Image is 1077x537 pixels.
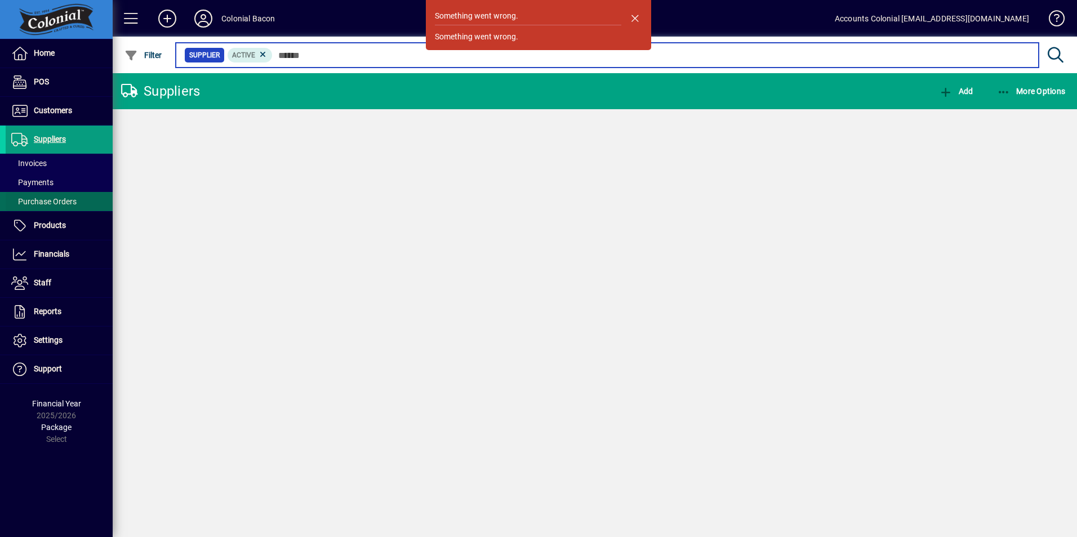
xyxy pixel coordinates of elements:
span: Active [232,51,255,59]
a: Knowledge Base [1040,2,1063,39]
a: Support [6,355,113,383]
a: Payments [6,173,113,192]
a: Invoices [6,154,113,173]
span: Purchase Orders [11,197,77,206]
button: Add [149,8,185,29]
span: Add [939,87,973,96]
span: Financials [34,249,69,258]
span: Suppliers [34,135,66,144]
span: Staff [34,278,51,287]
span: Invoices [11,159,47,168]
button: Add [936,81,976,101]
mat-chip: Activation Status: Active [228,48,273,62]
button: Filter [122,45,165,65]
span: Customers [34,106,72,115]
div: Colonial Bacon [221,10,275,28]
a: Settings [6,326,113,355]
a: Reports [6,298,113,326]
span: Products [34,221,66,230]
span: POS [34,77,49,86]
a: Customers [6,97,113,125]
span: More Options [997,87,1066,96]
span: Home [34,48,55,57]
span: Settings [34,335,63,344]
span: Reports [34,307,61,316]
span: Filter [124,51,162,60]
a: Staff [6,269,113,297]
a: POS [6,68,113,96]
button: More Options [994,81,1069,101]
span: Financial Year [32,399,81,408]
a: Products [6,212,113,240]
a: Home [6,39,113,68]
a: Purchase Orders [6,192,113,211]
span: Package [41,423,72,432]
span: Payments [11,178,54,187]
div: Suppliers [121,82,200,100]
button: Profile [185,8,221,29]
span: Supplier [189,50,220,61]
span: Support [34,364,62,373]
a: Financials [6,240,113,268]
div: Accounts Colonial [EMAIL_ADDRESS][DOMAIN_NAME] [835,10,1029,28]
